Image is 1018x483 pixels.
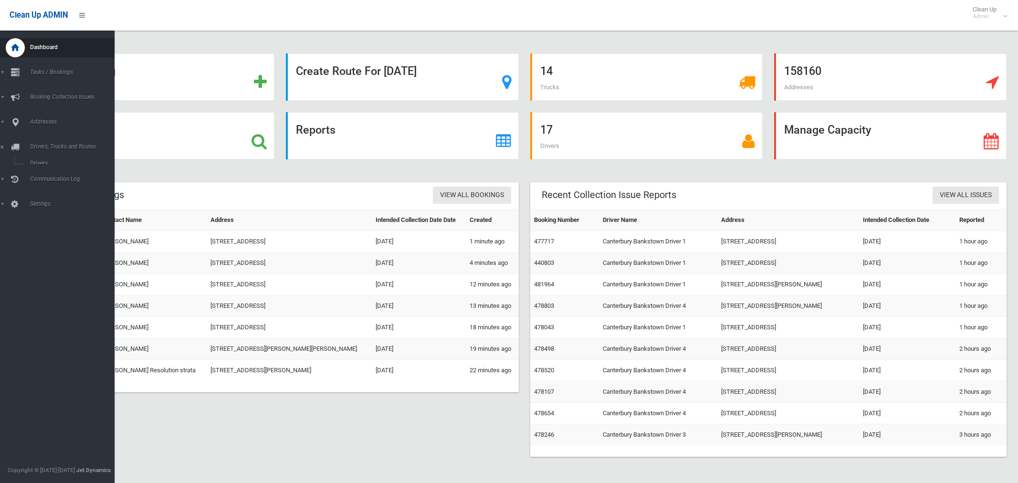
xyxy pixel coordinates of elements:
a: 481964 [534,281,554,288]
th: Created [466,210,518,231]
td: 2 hours ago [955,338,1007,360]
td: [DATE] [859,317,955,338]
td: 1 minute ago [466,231,518,252]
td: Canterbury Bankstown Driver 1 [599,252,717,274]
a: 478043 [534,324,554,331]
td: [PERSON_NAME] [99,252,207,274]
td: [PERSON_NAME] [99,295,207,317]
span: Addresses [27,118,115,125]
th: Reported [955,210,1007,231]
td: Canterbury Bankstown Driver 1 [599,317,717,338]
td: [STREET_ADDRESS] [207,252,372,274]
strong: Create Route For [DATE] [296,64,417,78]
th: Address [207,210,372,231]
td: 1 hour ago [955,317,1007,338]
strong: Jet Dynamics [76,467,111,473]
td: 13 minutes ago [466,295,518,317]
td: [STREET_ADDRESS][PERSON_NAME] [717,424,859,446]
strong: 14 [540,64,553,78]
td: [DATE] [372,231,466,252]
span: Booking Collection Issues [27,94,115,100]
td: [STREET_ADDRESS] [717,381,859,403]
a: 17 Drivers [530,112,763,159]
a: 478520 [534,367,554,374]
td: [DATE] [859,274,955,295]
td: Canterbury Bankstown Driver 1 [599,274,717,295]
a: Add Booking [42,53,274,101]
td: [DATE] [372,274,466,295]
a: 14 Trucks [530,53,763,101]
th: Contact Name [99,210,207,231]
a: 440803 [534,259,554,266]
td: [STREET_ADDRESS] [717,338,859,360]
th: Intended Collection Date Date [372,210,466,231]
span: Tasks / Bookings [27,69,115,75]
td: [PERSON_NAME] [99,231,207,252]
span: Trucks [540,84,559,91]
td: 4 minutes ago [466,252,518,274]
td: 2 hours ago [955,381,1007,403]
td: [STREET_ADDRESS] [717,403,859,424]
th: Intended Collection Date [859,210,955,231]
span: Communication Log [27,176,115,182]
span: Copyright © [DATE]-[DATE] [8,467,75,473]
td: [STREET_ADDRESS][PERSON_NAME][PERSON_NAME] [207,338,372,360]
strong: 158160 [784,64,821,78]
td: [STREET_ADDRESS] [207,274,372,295]
td: [DATE] [859,381,955,403]
td: Canterbury Bankstown Driver 4 [599,338,717,360]
td: [STREET_ADDRESS][PERSON_NAME] [717,274,859,295]
td: [STREET_ADDRESS] [207,295,372,317]
td: [DATE] [859,338,955,360]
td: [STREET_ADDRESS] [717,360,859,381]
a: Create Route For [DATE] [286,53,518,101]
strong: Manage Capacity [784,123,871,136]
td: [STREET_ADDRESS] [717,317,859,338]
td: [DATE] [372,338,466,360]
header: Recent Collection Issue Reports [530,186,688,204]
a: 478654 [534,409,554,417]
td: 1 hour ago [955,231,1007,252]
td: 19 minutes ago [466,338,518,360]
td: Canterbury Bankstown Driver 4 [599,360,717,381]
a: 478498 [534,345,554,352]
td: [DATE] [859,231,955,252]
span: Drivers [27,160,106,167]
td: [DATE] [859,403,955,424]
span: Settings [27,200,115,207]
td: [DATE] [372,360,466,381]
td: [DATE] [859,360,955,381]
a: View All Issues [933,187,999,204]
td: [STREET_ADDRESS] [207,317,372,338]
a: Manage Capacity [774,112,1007,159]
td: Canterbury Bankstown Driver 1 [599,231,717,252]
a: Search [42,112,274,159]
td: 3 hours ago [955,424,1007,446]
span: Clean Up ADMIN [10,10,68,20]
td: 12 minutes ago [466,274,518,295]
span: Drivers, Trucks and Routes [27,143,115,150]
span: Drivers [540,142,559,149]
td: 2 hours ago [955,360,1007,381]
td: 22 minutes ago [466,360,518,381]
td: [STREET_ADDRESS][PERSON_NAME] [207,360,372,381]
td: [DATE] [859,424,955,446]
a: Reports [286,112,518,159]
td: [PERSON_NAME] [99,338,207,360]
span: Addresses [784,84,813,91]
span: Dashboard [27,44,115,51]
th: Booking Number [530,210,599,231]
a: 478803 [534,302,554,309]
td: 1 hour ago [955,295,1007,317]
td: 2 hours ago [955,403,1007,424]
a: 477717 [534,238,554,245]
td: [DATE] [372,295,466,317]
a: 478107 [534,388,554,395]
td: [DATE] [372,317,466,338]
a: 158160 Addresses [774,53,1007,101]
span: Clean Up [968,6,1006,20]
td: 18 minutes ago [466,317,518,338]
td: [DATE] [859,252,955,274]
strong: 17 [540,123,553,136]
td: 1 hour ago [955,252,1007,274]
